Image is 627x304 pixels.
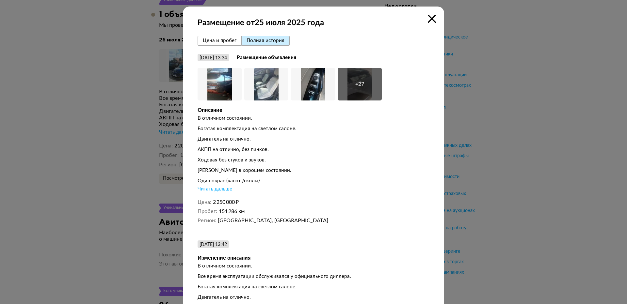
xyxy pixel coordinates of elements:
div: Один окрас (капот /сколы/... [198,178,429,184]
div: [DATE] 13:42 [200,242,227,248]
strong: Размещение от 25 июля 2025 года [198,18,429,28]
div: [DATE] 13:34 [200,55,227,61]
dt: Пробег [198,208,217,215]
strong: Размещение объявления [237,54,296,61]
img: Car Photo [244,68,288,100]
div: Ходовая без стуков и звуков. [198,157,429,163]
div: Богатая комплектация на светлом салоне. [198,126,429,132]
span: Цена и пробег [203,38,236,43]
span: 2 250 000 ₽ [213,200,239,205]
div: АКПП на отлично, без пинков. [198,146,429,153]
div: Двигатель на отлично. [198,136,429,143]
div: Изменение описания [198,255,429,261]
img: Car Photo [291,68,335,100]
div: Описание [198,107,429,114]
div: Читать дальше [198,186,232,192]
div: Богатая комплектация на светлом салоне. [198,284,429,290]
dd: [GEOGRAPHIC_DATA], [GEOGRAPHIC_DATA] [218,217,430,224]
span: Полная история [247,38,284,43]
button: Цена и пробег [198,36,242,46]
dt: Цена [198,199,211,205]
dt: Регион [198,217,216,224]
div: [PERSON_NAME] в хорошем состоянии. [198,167,429,174]
button: Полная история [242,36,290,46]
img: Car Photo [198,68,242,100]
div: В отличном состоянии. [198,115,429,122]
div: В отличном состоянии. [198,263,429,269]
div: Все время эксплуатации обслуживался у официального диллера. [198,273,429,280]
div: Двигатель на отлично. [198,294,429,301]
div: + 27 [355,81,364,87]
dd: 151 286 км [219,208,430,215]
